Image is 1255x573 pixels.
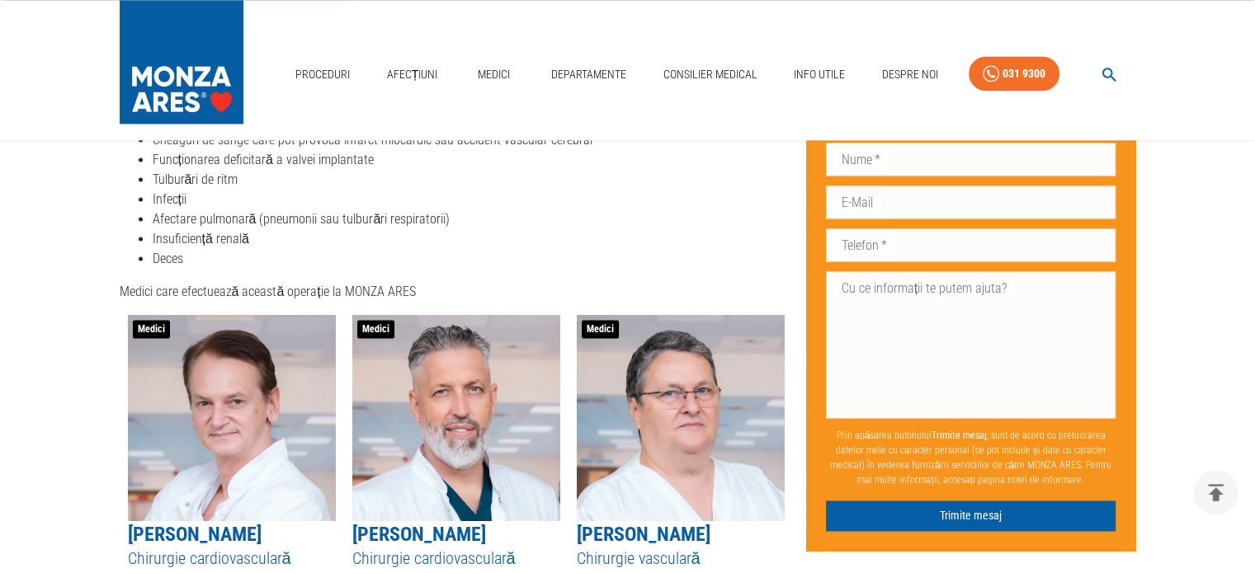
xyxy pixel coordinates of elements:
[826,422,1116,495] p: Prin apăsarea butonului , sunt de acord cu prelucrarea datelor mele cu caracter personal (ce pot ...
[128,547,336,570] h5: Chirurgie cardiovasculară
[969,56,1059,92] a: 031 9300
[153,209,793,229] li: Afectare pulmonară (pneumonii sau tulburări respiratorii)
[787,58,852,92] a: Info Utile
[153,190,793,209] li: Infecții
[289,58,356,92] a: Proceduri
[1003,63,1045,84] div: 031 9300
[1193,470,1238,515] button: delete
[656,58,763,92] a: Consilier Medical
[133,320,170,338] span: Medici
[153,170,793,190] li: Tulburări de ritm
[577,523,710,546] a: [PERSON_NAME]
[826,501,1116,532] button: Trimite mesaj
[875,58,945,92] a: Despre Noi
[357,320,394,338] span: Medici
[468,58,521,92] a: Medici
[153,150,793,170] li: Funcționarea deficitară a valvei implantate
[577,547,785,570] h5: Chirurgie vasculară
[120,282,793,302] p: Medici care efectuează această operație la MONZA ARES
[128,523,262,546] a: [PERSON_NAME]
[545,58,633,92] a: Departamente
[153,229,793,249] li: Insuficiență renală
[352,523,486,546] a: [PERSON_NAME]
[153,249,793,269] li: Deces
[352,547,560,570] h5: Chirurgie cardiovasculară
[380,58,445,92] a: Afecțiuni
[932,430,987,442] b: Trimite mesaj
[582,320,619,338] span: Medici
